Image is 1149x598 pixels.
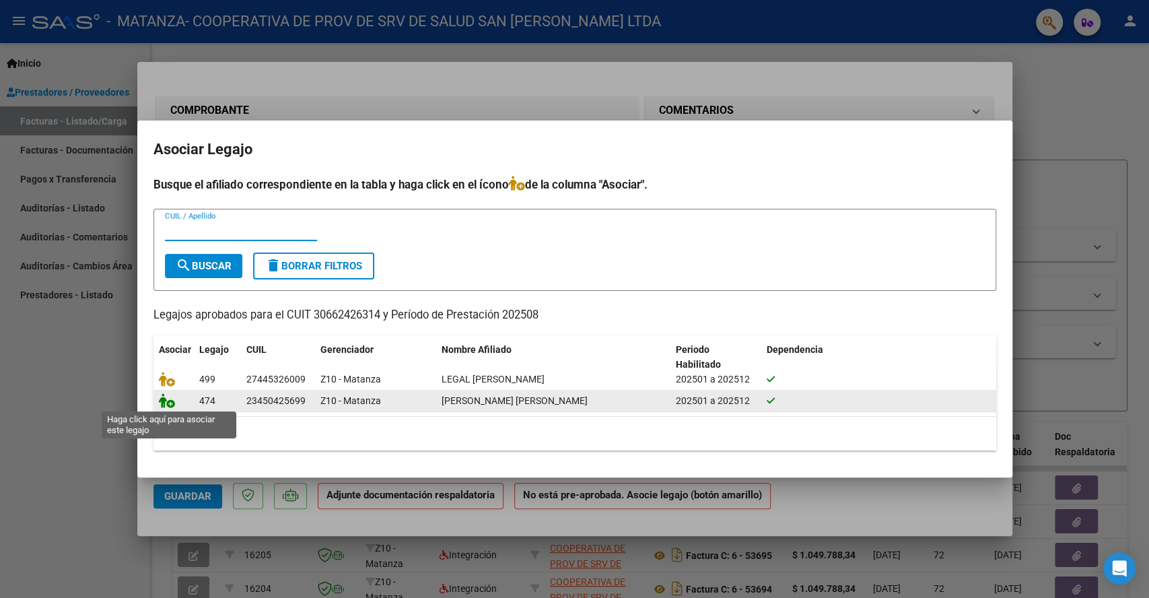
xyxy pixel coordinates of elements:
div: 202501 a 202512 [676,393,756,409]
h2: Asociar Legajo [153,137,996,162]
datatable-header-cell: Periodo Habilitado [670,335,761,380]
span: Buscar [176,260,232,272]
span: Gerenciador [320,344,374,355]
div: 27445326009 [246,372,306,387]
datatable-header-cell: Gerenciador [315,335,436,380]
datatable-header-cell: CUIL [241,335,315,380]
span: Legajo [199,344,229,355]
button: Borrar Filtros [253,253,374,279]
span: CUIL [246,344,267,355]
h4: Busque el afiliado correspondiente en la tabla y haga click en el ícono de la columna "Asociar". [153,176,996,193]
span: 474 [199,395,215,406]
datatable-header-cell: Asociar [153,335,194,380]
span: Z10 - Matanza [320,374,381,385]
span: Periodo Habilitado [676,344,721,370]
mat-icon: delete [265,257,281,273]
datatable-header-cell: Dependencia [761,335,996,380]
datatable-header-cell: Legajo [194,335,241,380]
span: Z10 - Matanza [320,395,381,406]
span: LAIME FERNANDEZ MATIAS RENATO [442,395,588,406]
p: Legajos aprobados para el CUIT 30662426314 y Período de Prestación 202508 [153,307,996,324]
div: 2 registros [153,417,996,451]
span: Borrar Filtros [265,260,362,272]
div: 202501 a 202512 [676,372,756,387]
span: Nombre Afiliado [442,344,512,355]
datatable-header-cell: Nombre Afiliado [436,335,671,380]
span: LEGAL LARISA ARIADNA [442,374,545,385]
button: Buscar [165,254,242,278]
div: 23450425699 [246,393,306,409]
mat-icon: search [176,257,192,273]
span: Asociar [159,344,191,355]
span: 499 [199,374,215,385]
span: Dependencia [767,344,823,355]
div: Open Intercom Messenger [1103,552,1136,585]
